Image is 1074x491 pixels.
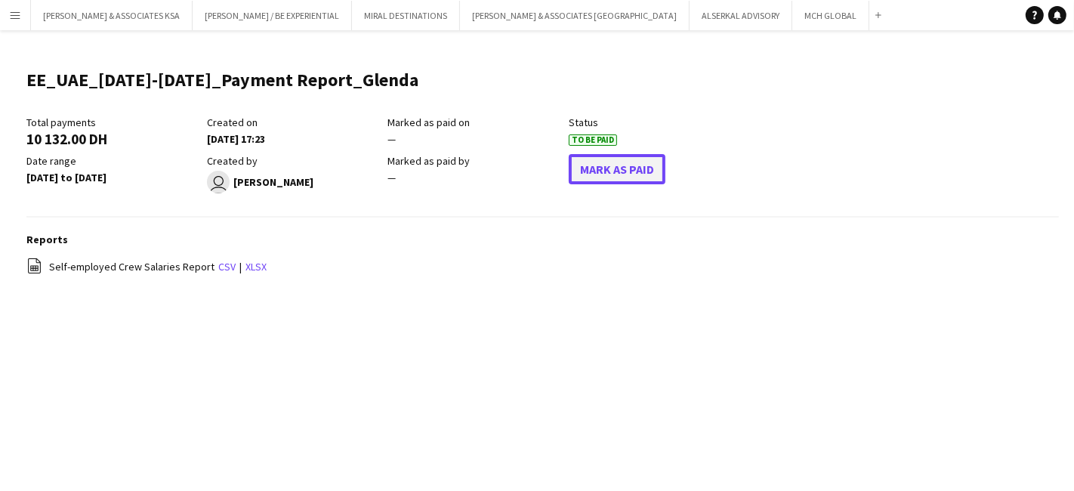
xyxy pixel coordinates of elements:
[26,258,1059,276] div: |
[207,132,380,146] div: [DATE] 17:23
[26,132,199,146] div: 10 132.00 DH
[792,1,869,30] button: MCH GLOBAL
[460,1,690,30] button: [PERSON_NAME] & ASSOCIATES [GEOGRAPHIC_DATA]
[352,1,460,30] button: MIRAL DESTINATIONS
[569,134,617,146] span: To Be Paid
[26,116,199,129] div: Total payments
[207,116,380,129] div: Created on
[26,233,1059,246] h3: Reports
[26,69,418,91] h1: EE_UAE_[DATE]-[DATE]_Payment Report_Glenda
[218,260,236,273] a: csv
[49,260,214,273] span: Self-employed Crew Salaries Report
[387,116,560,129] div: Marked as paid on
[387,132,396,146] span: —
[690,1,792,30] button: ALSERKAL ADVISORY
[387,171,396,184] span: —
[207,171,380,193] div: [PERSON_NAME]
[31,1,193,30] button: [PERSON_NAME] & ASSOCIATES KSA
[245,260,267,273] a: xlsx
[569,154,665,184] button: Mark As Paid
[26,171,199,184] div: [DATE] to [DATE]
[387,154,560,168] div: Marked as paid by
[193,1,352,30] button: [PERSON_NAME] / BE EXPERIENTIAL
[569,116,742,129] div: Status
[26,154,199,168] div: Date range
[207,154,380,168] div: Created by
